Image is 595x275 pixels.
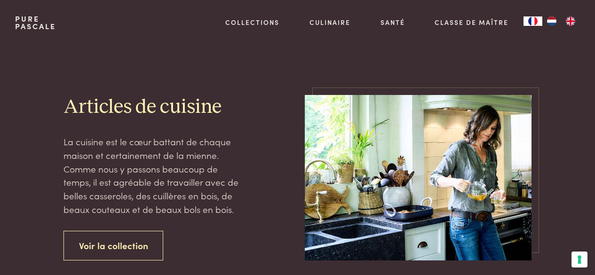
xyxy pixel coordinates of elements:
h2: Articles de cuisine [63,95,242,120]
a: Collections [225,17,279,27]
a: EN [561,16,580,26]
aside: Language selected: Français [524,16,580,26]
a: Culinaire [309,17,350,27]
div: Language [524,16,542,26]
ul: Language list [542,16,580,26]
a: NL [542,16,561,26]
a: Voir la collection [63,231,164,260]
p: La cuisine est le cœur battant de chaque maison et certainement de la mienne. Comme nous y passon... [63,135,242,216]
button: Vos préférences en matière de consentement pour les technologies de suivi [571,251,587,267]
a: FR [524,16,542,26]
img: pure-pascale-naessens-pn356186 [305,95,532,260]
a: Classe de maître [435,17,508,27]
a: PurePascale [15,15,56,30]
a: Santé [381,17,405,27]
